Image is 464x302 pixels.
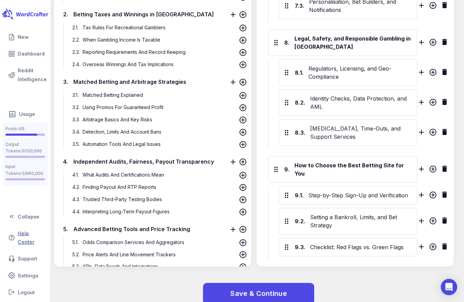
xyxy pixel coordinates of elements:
span: Automation Tools And Legal Issues [81,141,162,147]
span: 5.3 . [71,261,81,272]
span: Output Tokens: 0 / 120,000 [5,141,45,155]
span: 5.2 . [71,249,81,260]
span: 5. [61,225,68,233]
button: Collapse [3,210,48,224]
a: Dashboard [3,47,48,61]
div: 8. [284,39,290,47]
span: 2. [61,11,68,18]
span: Independent Audits, Fairness, Payout Transparency [72,156,216,167]
div: Delete H3 section [440,1,449,11]
div: Checklist: Red Flags vs. Green Flags [309,242,415,253]
div: Legal, Safety, and Responsible Gambling in [GEOGRAPHIC_DATA] [293,33,415,52]
div: Delete H3 section [440,191,449,201]
span: Detection, Limits And Account Bans [81,129,163,135]
div: Add sibling h2 section [417,38,425,48]
div: Add sibling H3 section [417,191,425,201]
div: Add sibling H3 section [417,217,425,227]
div: Delete H2 section [440,38,449,48]
button: Support [3,252,48,266]
div: Add child H4 section [429,128,437,138]
div: 8.1.Regulators, Licensing, and Geo-Compliance [279,59,417,86]
a: New [3,30,48,44]
a: Reddit Intelligence [3,63,48,86]
div: Step-by-Step Sign-Up and Verification [307,190,415,201]
a: Usage [3,107,48,121]
a: Help Center [3,226,48,249]
span: 3.5 . [71,139,81,150]
span: Input Tokens: 0 / 960,000 [5,163,45,177]
span: 3.4 . [71,126,81,137]
div: Add sibling h2 section [417,165,425,175]
div: [MEDICAL_DATA], Time-Outs, and Support Services [309,123,415,142]
div: Add child H3 section [429,38,437,48]
div: Add sibling H3 section [417,243,425,253]
div: 8.1. [295,69,304,77]
span: APIs, Data Feeds And Integrations [81,263,160,269]
div: 7.3. [295,2,304,10]
div: Regulators, Licensing, and Geo-Compliance [307,63,415,82]
span: When Gambling Income Is Taxable [81,37,162,43]
div: Delete H2 section [440,165,449,175]
span: Reporting Requirements And Record Keeping [81,49,187,55]
span: Matched Betting and Arbitrage Strategies [72,77,188,87]
div: Delete H3 section [440,216,449,227]
div: 9.3.Checklist: Red Flags vs. Green Flags [279,238,417,256]
span: 2.3 . [71,47,81,58]
span: Interpreting Long-Term Payout Figures [81,209,171,214]
div: 9.3. [295,243,305,251]
div: Delete H3 section [440,98,449,108]
div: 9.2.Setting a Bankroll, Limits, and Bet Strategy [279,208,417,235]
div: Delete H3 section [440,68,449,78]
div: Add sibling H3 section [417,68,425,78]
button: Logout [3,285,48,299]
span: 4. [61,158,68,165]
div: 9. [284,165,290,173]
span: Price Alerts And Line Movement Trackers [81,252,177,257]
span: 3.1 . [71,90,81,101]
span: 4.4 . [71,206,81,217]
div: Add child H4 section [429,217,437,227]
a: Settings [3,269,48,283]
div: Add child H4 section [429,68,437,78]
span: Save & Continue [230,288,287,300]
span: Finding Payout And RTP Reports [81,184,158,190]
div: 9.1.Step-by-Step Sign-Up and Verification [279,186,417,205]
div: Add child H4 section [429,98,437,108]
div: Add sibling H3 section [417,128,425,138]
span: Advanced Betting Tools and Price Tracking [72,224,192,234]
div: 9.How to Choose the Best Betting Site for You [268,156,417,183]
span: Posts: 4 of 5 monthly posts used [5,134,45,136]
span: What Audits And Certifications Mean [81,172,166,178]
div: 8.3.[MEDICAL_DATA], Time-Outs, and Support Services [279,119,417,146]
span: 3.2 . [71,102,81,113]
span: 2.1 . [71,22,81,33]
span: Arbitrage Basics And Key Risks [81,117,154,122]
span: 2.2 . [71,34,81,45]
span: Output Tokens: 0 of 120,000 monthly tokens used. These limits are based on the last model you use... [5,156,45,158]
div: Setting a Bankroll, Limits, and Bet Strategy [309,212,415,231]
span: Odds Comparison Services And Aggregators [81,239,186,245]
span: 2.4 . [71,59,81,70]
span: Trusted Third-Party Testing Bodies [81,196,164,202]
div: How to Choose the Best Betting Site for You [293,160,415,179]
span: Matched Betting Explained [81,92,145,98]
div: 9.1. [295,191,304,199]
div: Delete H3 section [440,128,449,138]
div: 8.2.Identity Checks, Data Protection, and AML [279,89,417,116]
div: Identity Checks, Data Protection, and AML [309,93,415,112]
div: Add child H3 section [429,165,437,175]
span: 4.3 . [71,194,81,205]
span: 3.3 . [71,114,81,125]
div: Add child H4 section [429,1,437,12]
span: 4.1 . [71,169,81,180]
div: Add child H4 section [429,243,437,253]
span: Betting Taxes and Winnings in [GEOGRAPHIC_DATA] [72,9,216,19]
div: Open Intercom Messenger [441,279,457,295]
span: 4.2 . [71,182,81,193]
div: Add sibling H3 section [417,1,425,12]
div: Add sibling H3 section [417,98,425,108]
span: Tax Rules For Recreational Gamblers [81,25,167,30]
span: Using Promos For Guaranteed Profit [81,104,165,110]
div: 8.2. [295,99,305,107]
